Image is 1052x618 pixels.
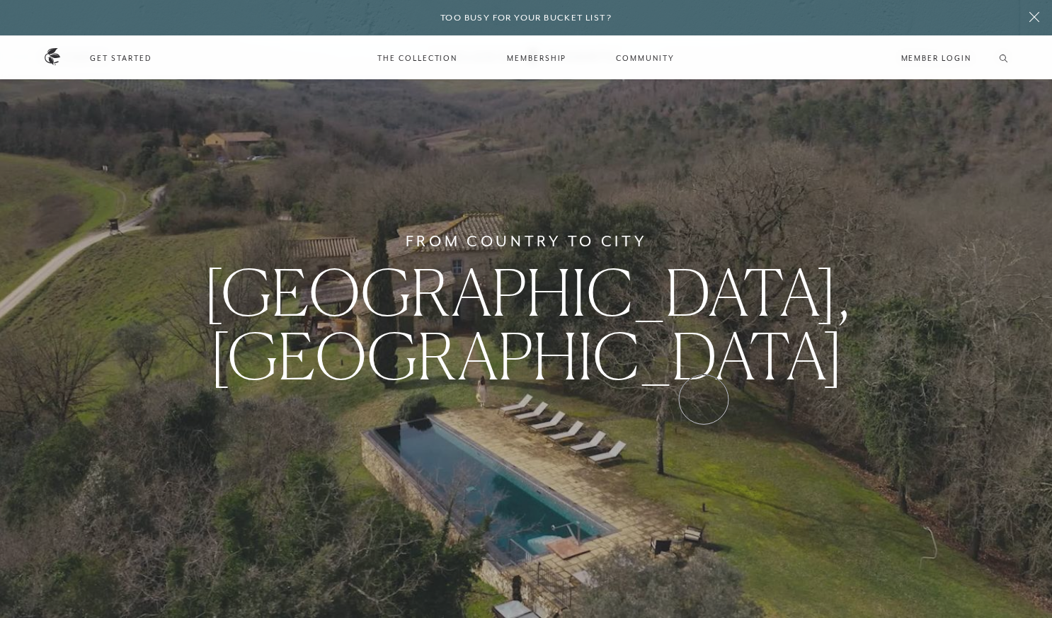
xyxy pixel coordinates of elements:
a: Get Started [90,52,151,64]
h6: From Country to City [406,230,647,253]
a: Member Login [901,52,971,64]
a: Membership [493,38,581,79]
a: The Collection [363,38,471,79]
span: [GEOGRAPHIC_DATA], [GEOGRAPHIC_DATA] [203,253,850,394]
a: Community [602,38,688,79]
h6: Too busy for your bucket list? [440,11,612,25]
